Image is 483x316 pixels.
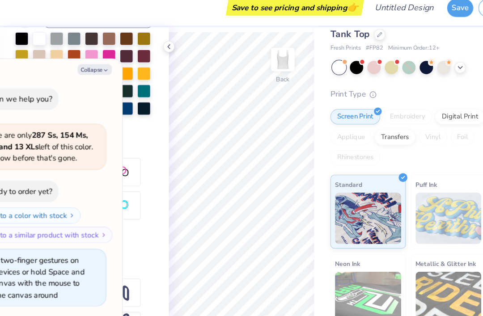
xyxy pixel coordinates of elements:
[102,194,107,199] img: Switch to a color with stock
[431,8,454,24] button: Save
[18,231,115,270] div: Use two-finger gestures on touch devices or hold Space and drag canvas with the mouse to move the...
[330,140,373,153] div: Rhinestones
[241,9,356,22] div: Save to see pricing and shipping
[334,246,391,291] img: Neon Ink
[404,246,462,291] img: Metallic & Glitter Ink
[15,206,140,221] button: Switch to a similar product with stock
[18,122,123,151] span: There are only left of this color. Order now before that's gone.
[334,177,391,222] img: Standard
[434,122,455,135] div: Foil
[330,104,373,118] div: Screen Print
[18,91,87,100] div: How can we help you?
[368,122,404,135] div: Transfers
[18,122,119,141] strong: 287 Ss, 154 Ms, 114 Ls and 13 XLs
[334,303,385,312] span: Glow in the Dark Ink
[376,104,418,118] div: Embroidery
[129,211,135,216] img: Switch to a similar product with stock
[330,122,365,135] div: Applique
[404,165,423,175] span: Puff Ink
[282,74,294,82] div: Back
[360,47,376,55] span: # FP82
[280,295,295,303] span: 143 %
[344,10,354,21] span: 👉
[334,234,356,244] span: Neon Ink
[404,177,462,222] img: Puff Ink
[421,104,464,118] div: Digital Print
[380,47,425,55] span: Minimum Order: 12 +
[404,234,457,244] span: Metallic & Glitter Ink
[279,52,297,70] img: Back
[361,7,427,25] input: Untitled Design
[404,303,445,312] span: Water based Ink
[330,86,465,97] div: Print Type
[334,165,357,175] span: Standard
[330,47,356,55] span: Fresh Prints
[109,65,139,74] button: Collapse
[18,171,87,180] div: Not ready to order yet?
[18,122,26,131] span: 🫣
[407,122,432,135] div: Vinyl
[15,190,112,204] button: Switch to a color with stock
